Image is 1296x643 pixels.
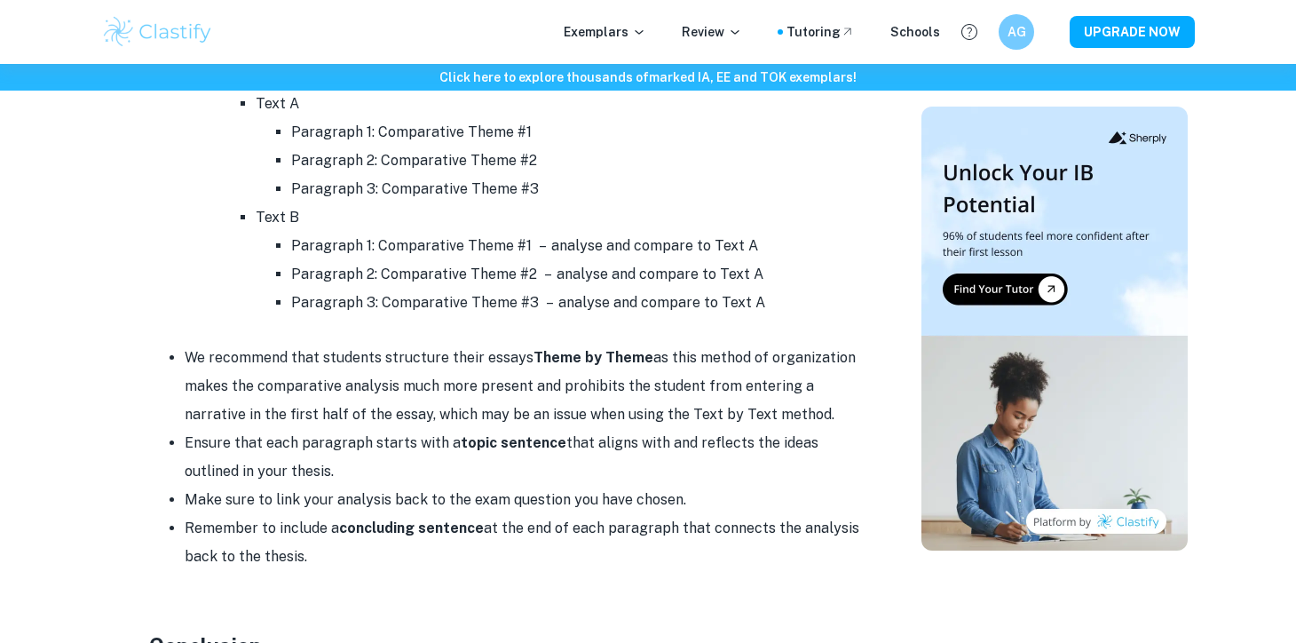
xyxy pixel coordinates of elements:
li: Text B [256,203,859,317]
button: UPGRADE NOW [1070,16,1195,48]
strong: concluding sentence [339,520,484,536]
li: We recommend that students structure their essays as this method of organization makes the compar... [185,344,859,429]
li: Ensure that each paragraph starts with a that aligns with and reflects the ideas outlined in your... [185,429,859,486]
li: Paragraph 3: Comparative Theme #3 [291,175,859,203]
a: Tutoring [786,22,855,42]
button: AG [999,14,1034,50]
li: Paragraph 3: Comparative Theme #3 – analyse and compare to Text A [291,289,859,317]
li: Make sure to link your analysis back to the exam question you have chosen. [185,486,859,514]
img: Clastify logo [101,14,214,50]
li: Paragraph 2: Comparative Theme #2 [291,147,859,175]
h6: Click here to explore thousands of marked IA, EE and TOK exemplars ! [4,67,1292,87]
li: Text A [256,90,859,203]
button: Help and Feedback [954,17,984,47]
p: Review [682,22,742,42]
h6: AG [1007,22,1027,42]
li: Remember to include a at the end of each paragraph that connects the analysis back to the thesis. [185,514,859,571]
p: Exemplars [564,22,646,42]
strong: topic sentence [461,434,566,451]
img: Thumbnail [921,107,1188,551]
li: Paragraph 1: Comparative Theme #1 – analyse and compare to Text A [291,232,859,260]
a: Schools [890,22,940,42]
li: Paragraph 2: Comparative Theme #2 – analyse and compare to Text A [291,260,859,289]
li: Paragraph 1: Comparative Theme #1 [291,118,859,147]
strong: Theme by Theme [533,349,653,366]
